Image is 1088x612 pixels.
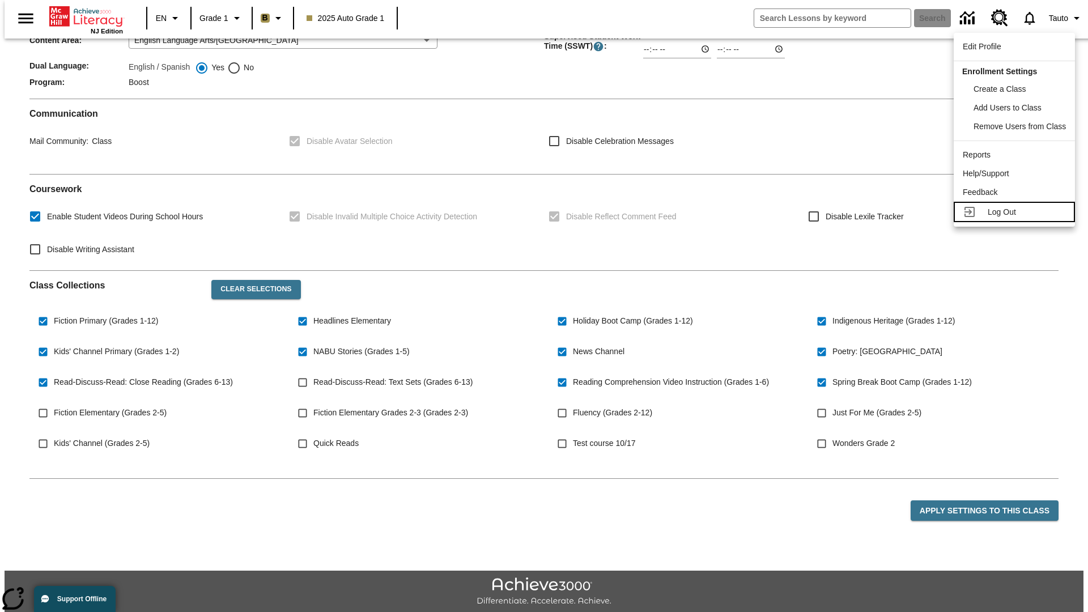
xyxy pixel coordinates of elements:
[974,122,1066,131] span: Remove Users from Class
[963,188,997,197] span: Feedback
[963,150,991,159] span: Reports
[963,42,1001,51] span: Edit Profile
[963,169,1009,178] span: Help/Support
[974,103,1042,112] span: Add Users to Class
[974,84,1026,93] span: Create a Class
[962,67,1037,76] span: Enrollment Settings
[988,207,1016,216] span: Log Out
